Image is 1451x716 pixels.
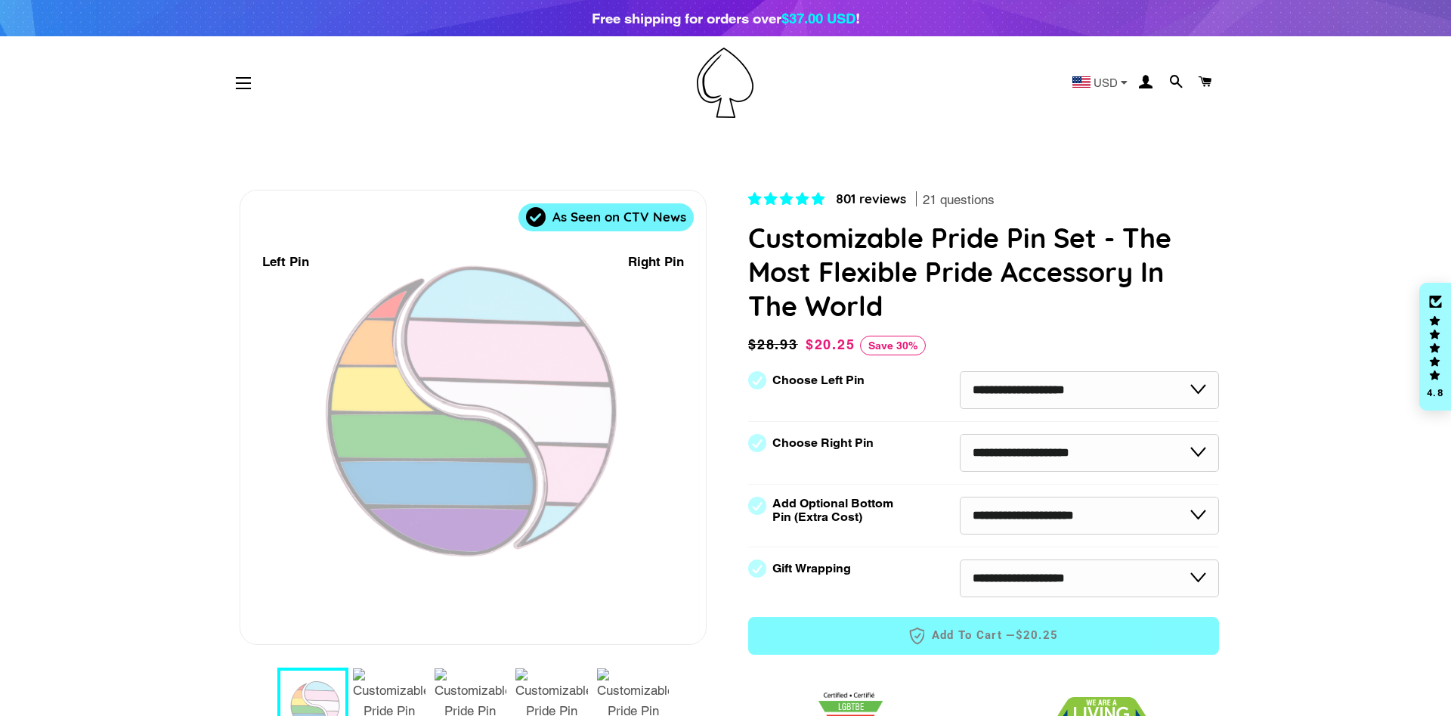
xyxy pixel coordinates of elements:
[1419,283,1451,411] div: Click to open Judge.me floating reviews tab
[781,10,855,26] span: $37.00 USD
[748,617,1219,655] button: Add to Cart —$20.25
[772,497,899,524] label: Add Optional Bottom Pin (Extra Cost)
[592,8,860,29] div: Free shipping for orders over !
[697,48,753,118] img: Pin-Ace
[748,221,1219,323] h1: Customizable Pride Pin Set - The Most Flexible Pride Accessory In The World
[772,373,865,387] label: Choose Left Pin
[860,336,926,355] span: Save 30%
[806,336,855,352] span: $20.25
[748,191,828,206] span: 4.83 stars
[771,626,1196,646] span: Add to Cart —
[240,191,706,644] div: 1 / 9
[1016,628,1059,643] span: $20.25
[1426,388,1444,398] div: 4.8
[748,334,802,355] span: $28.93
[772,562,851,575] label: Gift Wrapping
[772,436,874,450] label: Choose Right Pin
[923,191,995,209] span: 21 questions
[628,252,684,272] div: Right Pin
[836,191,906,206] span: 801 reviews
[1094,77,1118,88] span: USD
